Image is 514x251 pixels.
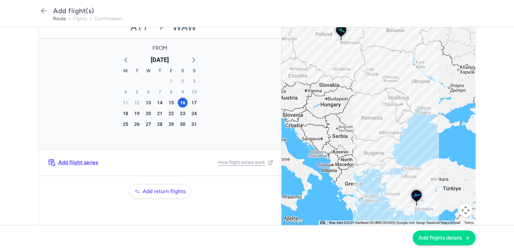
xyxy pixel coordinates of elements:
span: Add flight(s) [53,7,94,15]
div: Thursday, Aug 21, 2025 [155,109,164,118]
div: Friday, Aug 15, 2025 [167,98,176,107]
div: Tuesday, Aug 5, 2025 [132,87,142,97]
div: S [188,67,200,76]
span: Add return flights [143,188,185,194]
div: Sunday, Aug 10, 2025 [189,87,199,97]
button: route [53,16,66,22]
button: [DATE] [148,55,172,65]
div: Wednesday, Aug 13, 2025 [144,98,153,107]
span: Map data ©2025 GeoBasis-DE/BKG (©2009), Google, Inst. Geogr. Nacional, Mapa GISrael [329,221,460,224]
div: Sunday, Aug 3, 2025 [189,76,199,86]
div: Friday, Aug 8, 2025 [167,87,176,97]
div: Saturday, Aug 23, 2025 [178,109,187,118]
div: Monday, Aug 18, 2025 [121,109,130,118]
span: [DATE] [151,55,169,65]
div: T [154,67,166,76]
div: Friday, Aug 22, 2025 [167,109,176,118]
div: Saturday, Aug 2, 2025 [178,76,187,86]
div: Wednesday, Aug 27, 2025 [144,119,153,129]
span: Add flight series [58,159,98,166]
div: Friday, Aug 29, 2025 [167,119,176,129]
div: Monday, Aug 4, 2025 [121,87,130,97]
button: Add flights details [413,230,476,245]
button: Keyboard shortcuts [320,220,325,225]
div: Sunday, Aug 31, 2025 [189,119,199,129]
div: Thursday, Aug 28, 2025 [155,119,164,129]
div: Saturday, Aug 9, 2025 [178,87,187,97]
div: Saturday, Aug 30, 2025 [178,119,187,129]
div: Wednesday, Aug 20, 2025 [144,109,153,118]
div: F [166,67,177,76]
a: How flight series work [218,160,273,165]
div: Tuesday, Aug 12, 2025 [132,98,142,107]
button: Add flight series [47,157,99,168]
div: Friday, Aug 1, 2025 [167,76,176,86]
img: Google [283,216,305,225]
div: Wednesday, Aug 6, 2025 [144,87,153,97]
button: flights [73,16,87,22]
a: Terms [464,221,474,224]
div: Tuesday, Aug 19, 2025 [132,109,142,118]
div: Saturday, Aug 16, 2025 [178,98,187,107]
span: Add flights details [418,235,462,241]
button: confirmation [94,16,122,22]
div: Thursday, Aug 7, 2025 [155,87,164,97]
div: Sunday, Aug 17, 2025 [189,98,199,107]
div: T [131,67,143,76]
button: Add return flights [129,184,191,199]
div: Sunday, Aug 24, 2025 [189,109,199,118]
div: S [177,67,188,76]
div: W [143,67,154,76]
div: Thursday, Aug 14, 2025 [155,98,164,107]
div: Monday, Aug 11, 2025 [121,98,130,107]
div: Monday, Aug 25, 2025 [121,119,130,129]
span: From [118,45,202,51]
button: Map camera controls [459,204,472,217]
div: Tuesday, Aug 26, 2025 [132,119,142,129]
div: M [120,67,131,76]
a: Open this area in Google Maps (opens a new window) [283,218,305,223]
